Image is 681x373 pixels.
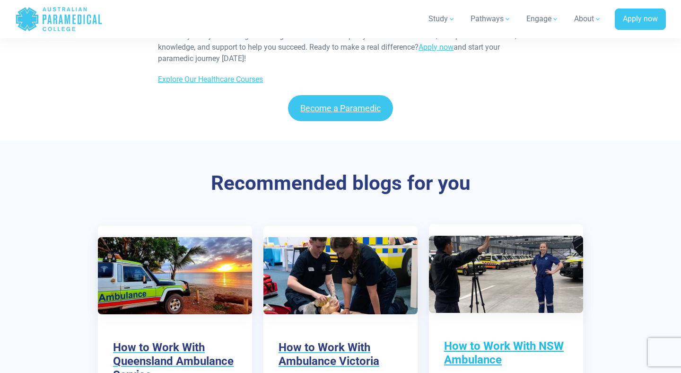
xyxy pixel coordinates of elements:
h3: How to Work With Ambulance Victoria [279,341,402,368]
a: Become a Paramedic [288,95,393,121]
a: Explore Our Healthcare Courses [158,75,263,84]
p: Whether you’re just starting or looking to take the next step in your healthcare career, APC prov... [158,30,523,64]
a: Apply now [419,43,454,52]
h3: How to Work With NSW Ambulance [444,339,568,367]
a: Australian Paramedical College [15,4,103,35]
a: Engage [521,6,565,32]
a: About [568,6,607,32]
img: How to Work With NSW Ambulance [429,236,583,313]
a: Pathways [465,6,517,32]
img: How to Work With Ambulance Victoria [263,237,418,314]
a: Study [423,6,461,32]
img: How to Work With Queensland Ambulance Service [98,237,252,314]
a: Apply now [615,9,666,30]
h3: Recommended blogs for you [64,171,617,195]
